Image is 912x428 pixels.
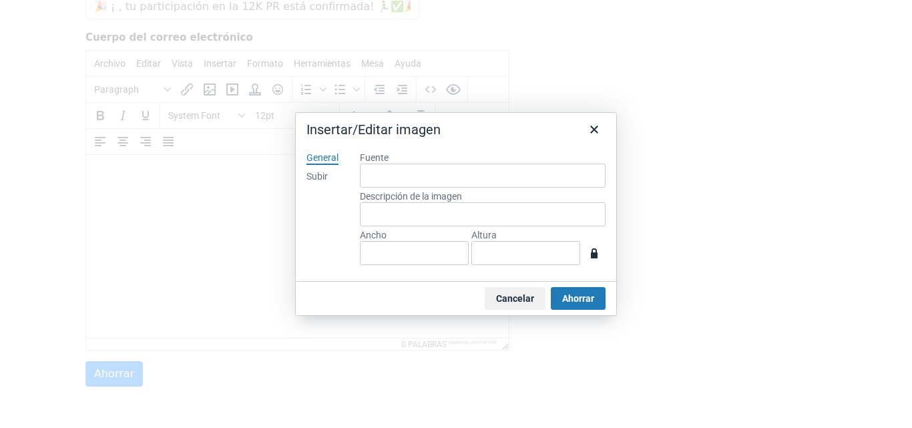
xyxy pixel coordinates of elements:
[360,191,462,202] font: Descripción de la imagen
[562,293,594,304] font: Ahorrar
[306,171,328,182] font: Subir
[845,364,912,428] iframe: Widget de chat
[583,118,606,141] button: Cerca
[551,287,606,310] button: Ahorrar
[360,152,389,163] font: Fuente
[485,287,545,310] button: Cancelar
[306,152,338,163] font: General
[306,122,441,138] font: Insertar/Editar imagen
[471,230,497,240] font: Altura
[496,293,534,304] font: Cancelar
[360,230,387,240] font: Ancho
[583,242,606,264] button: Restringir proporciones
